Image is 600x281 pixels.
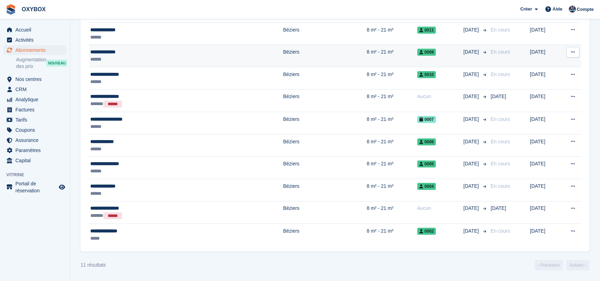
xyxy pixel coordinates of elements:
td: Béziers [283,179,367,201]
a: menu [4,84,66,94]
span: Tarifs [15,115,57,125]
span: Coupons [15,125,57,135]
span: En cours [491,161,510,166]
td: 8 m² - 21 m³ [367,67,417,89]
a: Boutique d'aperçu [58,183,66,191]
div: 11 résultats [81,261,106,269]
span: Aide [552,6,562,13]
span: Accueil [15,25,57,35]
span: En cours [491,228,510,234]
span: 0002 [417,228,436,235]
td: [DATE] [530,134,556,157]
div: Aucun [417,205,463,212]
span: [DATE] [463,116,480,123]
span: En cours [491,49,510,55]
a: menu [4,45,66,55]
span: Vitrine [6,171,70,178]
a: Précédent [535,260,563,270]
div: NOUVEAU [46,60,67,67]
a: menu [4,145,66,155]
td: Béziers [283,89,367,112]
span: En cours [491,27,510,33]
span: [DATE] [491,94,506,99]
td: Béziers [283,134,367,157]
span: Compte [577,6,594,13]
span: Créer [520,6,532,13]
span: 0006 [417,138,436,145]
td: 8 m² - 21 m³ [367,89,417,112]
span: [DATE] [463,227,480,235]
span: Augmentation des prix [16,56,46,70]
td: Béziers [283,22,367,45]
a: menu [4,95,66,104]
span: Capital [15,156,57,165]
td: Béziers [283,157,367,179]
span: 0011 [417,27,436,34]
td: 8 m² - 21 m³ [367,22,417,45]
td: [DATE] [530,224,556,246]
td: [DATE] [530,112,556,135]
span: [DATE] [463,205,480,212]
span: En cours [491,71,510,77]
a: Suivant [566,260,589,270]
a: menu [4,35,66,45]
td: [DATE] [530,45,556,67]
td: [DATE] [530,157,556,179]
a: menu [4,25,66,35]
td: [DATE] [530,89,556,112]
span: Activités [15,35,57,45]
span: 0007 [417,116,436,123]
div: Aucun [417,93,463,100]
a: menu [4,105,66,115]
span: [DATE] [463,48,480,56]
span: Portail de réservation [15,180,57,194]
td: Béziers [283,67,367,89]
span: [DATE] [491,205,506,211]
td: 8 m² - 21 m³ [367,224,417,246]
span: En cours [491,116,510,122]
td: Béziers [283,45,367,67]
span: [DATE] [463,26,480,34]
td: Béziers [283,224,367,246]
a: menu [4,156,66,165]
td: 8 m² - 21 m³ [367,112,417,135]
span: [DATE] [463,183,480,190]
span: [DATE] [463,93,480,100]
span: En cours [491,139,510,144]
a: OXYBOX [19,4,48,15]
img: stora-icon-8386f47178a22dfd0bd8f6a31ec36ba5ce8667c1dd55bd0f319d3a0aa187defe.svg [6,4,16,15]
td: [DATE] [530,67,556,89]
td: [DATE] [530,201,556,224]
a: menu [4,74,66,84]
span: CRM [15,84,57,94]
span: [DATE] [463,71,480,78]
td: Béziers [283,112,367,135]
span: [DATE] [463,160,480,167]
a: menu [4,180,66,194]
span: 0005 [417,160,436,167]
span: 0004 [417,183,436,190]
span: 0009 [417,49,436,56]
td: [DATE] [530,179,556,201]
span: Abonnements [15,45,57,55]
td: 8 m² - 21 m³ [367,134,417,157]
td: Béziers [283,201,367,224]
td: [DATE] [530,22,556,45]
nav: Page [533,260,591,270]
td: 8 m² - 21 m³ [367,45,417,67]
span: Paramètres [15,145,57,155]
td: 8 m² - 21 m³ [367,179,417,201]
a: Augmentation des prix NOUVEAU [16,56,66,70]
span: Nos centres [15,74,57,84]
img: Oriana Devaux [569,6,576,13]
a: menu [4,115,66,125]
span: Factures [15,105,57,115]
span: [DATE] [463,138,480,145]
a: menu [4,135,66,145]
td: 8 m² - 21 m³ [367,201,417,224]
span: Assurance [15,135,57,145]
span: En cours [491,183,510,189]
a: menu [4,125,66,135]
span: Analytique [15,95,57,104]
span: 0010 [417,71,436,78]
